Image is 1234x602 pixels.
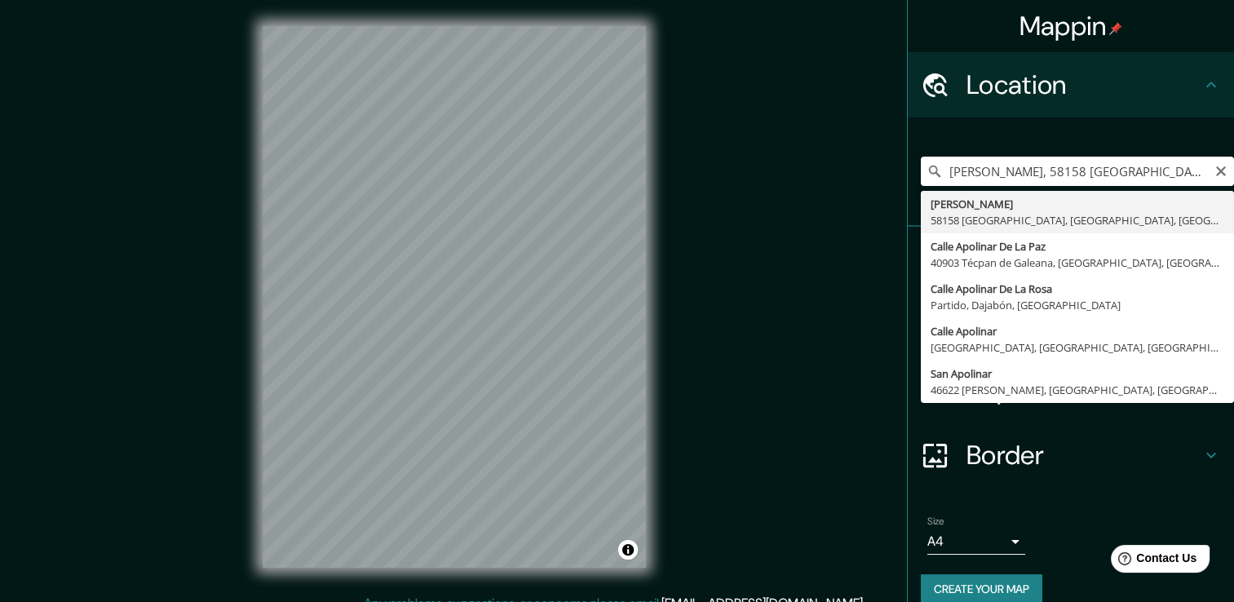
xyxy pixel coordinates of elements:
h4: Layout [966,374,1201,406]
div: [PERSON_NAME] [931,196,1224,212]
div: 40903 Técpan de Galeana, [GEOGRAPHIC_DATA], [GEOGRAPHIC_DATA] [931,255,1224,271]
canvas: Map [263,26,646,568]
h4: Mappin [1019,10,1123,42]
div: Calle Apolinar De La Paz [931,238,1224,255]
div: Layout [908,357,1234,423]
button: Toggle attribution [618,540,638,560]
div: 58158 [GEOGRAPHIC_DATA], [GEOGRAPHIC_DATA], [GEOGRAPHIC_DATA] [931,212,1224,228]
input: Pick your city or area [921,157,1234,186]
button: Clear [1214,162,1227,178]
label: Size [927,515,944,529]
h4: Location [966,69,1201,101]
div: 46622 [PERSON_NAME], [GEOGRAPHIC_DATA], [GEOGRAPHIC_DATA] [931,382,1224,398]
div: Border [908,423,1234,488]
div: Location [908,52,1234,117]
div: San Apolinar [931,365,1224,382]
iframe: Help widget launcher [1089,538,1216,584]
div: Calle Apolinar De La Rosa [931,281,1224,297]
h4: Border [966,439,1201,471]
div: Partido, Dajabón, [GEOGRAPHIC_DATA] [931,297,1224,313]
div: Style [908,292,1234,357]
div: A4 [927,529,1025,555]
div: Pins [908,227,1234,292]
div: [GEOGRAPHIC_DATA], [GEOGRAPHIC_DATA], [GEOGRAPHIC_DATA] [931,339,1224,356]
div: Calle Apolinar [931,323,1224,339]
img: pin-icon.png [1109,22,1122,35]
